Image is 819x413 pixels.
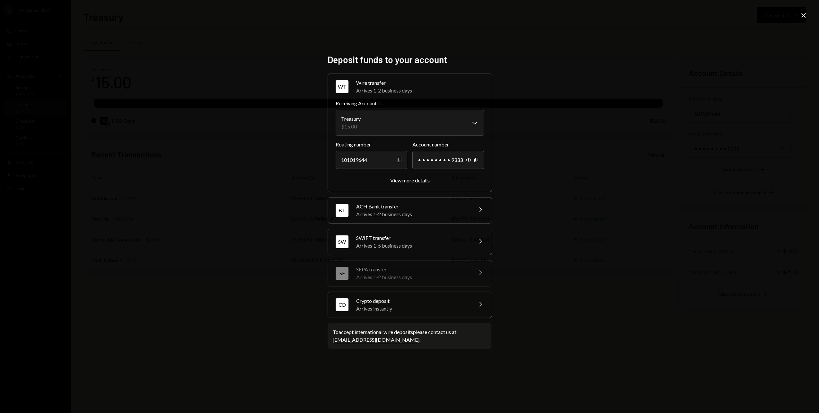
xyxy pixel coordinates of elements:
[336,110,484,136] button: Receiving Account
[412,141,484,148] label: Account number
[336,298,348,311] div: CD
[356,297,469,305] div: Crypto deposit
[336,204,348,217] div: BT
[356,305,469,312] div: Arrives instantly
[390,177,430,184] button: View more details
[333,328,486,344] div: To accept international wire deposits please contact us at .
[356,203,469,210] div: ACH Bank transfer
[336,267,348,280] div: SE
[356,234,469,242] div: SWIFT transfer
[328,53,491,66] h2: Deposit funds to your account
[356,79,484,87] div: Wire transfer
[412,151,484,169] div: • • • • • • • • 9333
[328,229,492,255] button: SWSWIFT transferArrives 1-5 business days
[328,198,492,223] button: BTACH Bank transferArrives 1-2 business days
[336,100,484,184] div: WTWire transferArrives 1-2 business days
[356,87,484,94] div: Arrives 1-2 business days
[356,242,469,250] div: Arrives 1-5 business days
[328,74,492,100] button: WTWire transferArrives 1-2 business days
[356,273,469,281] div: Arrives 1-2 business days
[328,292,492,318] button: CDCrypto depositArrives instantly
[336,141,407,148] label: Routing number
[336,151,407,169] div: 101019644
[336,235,348,248] div: SW
[356,210,469,218] div: Arrives 1-2 business days
[333,337,419,343] a: [EMAIL_ADDRESS][DOMAIN_NAME]
[336,100,484,107] label: Receiving Account
[336,80,348,93] div: WT
[328,260,492,286] button: SESEPA transferArrives 1-2 business days
[390,177,430,183] div: View more details
[356,266,469,273] div: SEPA transfer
